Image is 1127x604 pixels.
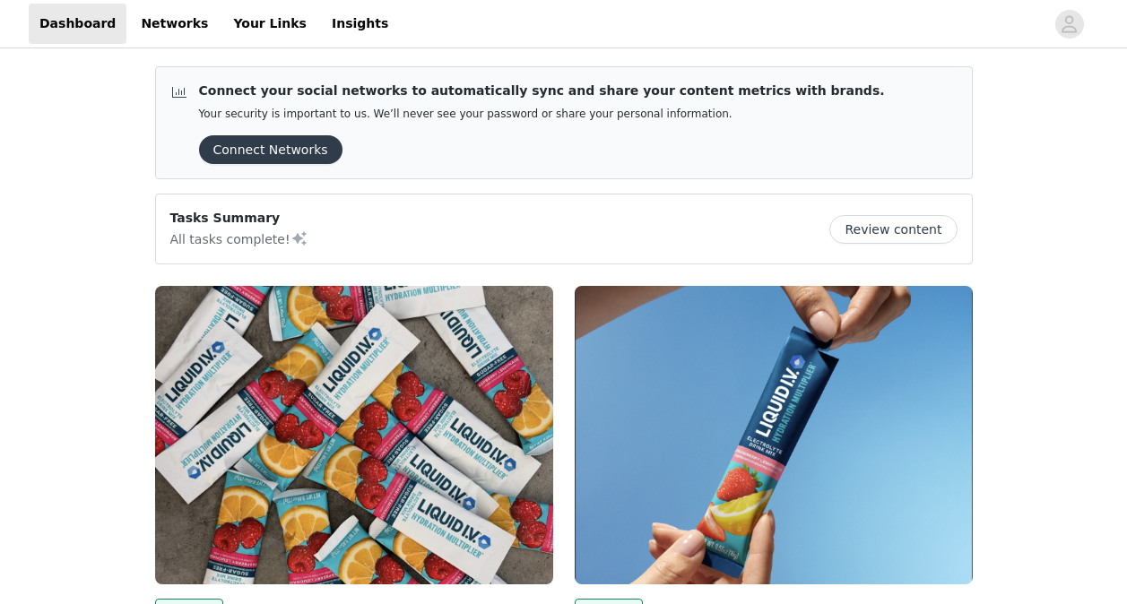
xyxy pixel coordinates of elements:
[199,135,342,164] button: Connect Networks
[199,82,885,100] p: Connect your social networks to automatically sync and share your content metrics with brands.
[321,4,399,44] a: Insights
[829,215,957,244] button: Review content
[199,108,885,121] p: Your security is important to us. We’ll never see your password or share your personal information.
[29,4,126,44] a: Dashboard
[170,228,308,249] p: All tasks complete!
[575,286,973,584] img: Liquid I.V.
[1061,10,1078,39] div: avatar
[222,4,317,44] a: Your Links
[170,209,308,228] p: Tasks Summary
[130,4,219,44] a: Networks
[155,286,553,584] img: Liquid I.V.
